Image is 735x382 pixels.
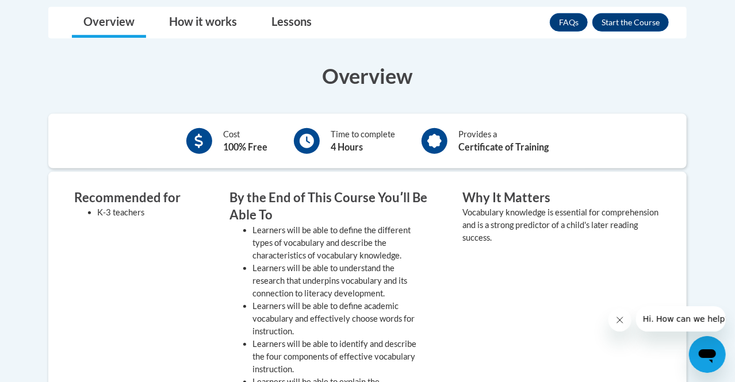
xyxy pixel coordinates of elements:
a: Lessons [260,7,323,38]
li: Learners will be able to identify and describe the four components of effective vocabulary instru... [252,338,428,376]
div: Cost [224,128,268,154]
value: Vocabulary knowledge is essential for comprehension and is a strong predictor of a child's later ... [462,207,659,242]
b: 100% Free [224,141,268,152]
b: 4 Hours [331,141,363,152]
span: Hi. How can we help? [7,8,93,17]
iframe: Message from company [636,306,726,331]
li: Learners will be able to understand the research that underpins vocabulary and its connection to ... [252,262,428,300]
button: Enroll [592,13,669,32]
h3: Why It Matters [462,189,661,207]
li: Learners will be able to define academic vocabulary and effectively choose words for instruction. [252,300,428,338]
h3: Overview [48,61,687,90]
li: Learners will be able to define the different types of vocabulary and describe the characteristic... [252,224,428,262]
iframe: Close message [608,308,631,331]
div: Time to complete [331,128,396,154]
iframe: Button to launch messaging window [689,336,726,373]
a: FAQs [550,13,588,32]
li: K-3 teachers [97,206,195,219]
h3: Recommended for [74,189,195,207]
h3: By the End of This Course Youʹll Be Able To [229,189,428,225]
a: Overview [72,7,146,38]
b: Certificate of Training [459,141,549,152]
div: Provides a [459,128,549,154]
a: How it works [158,7,248,38]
